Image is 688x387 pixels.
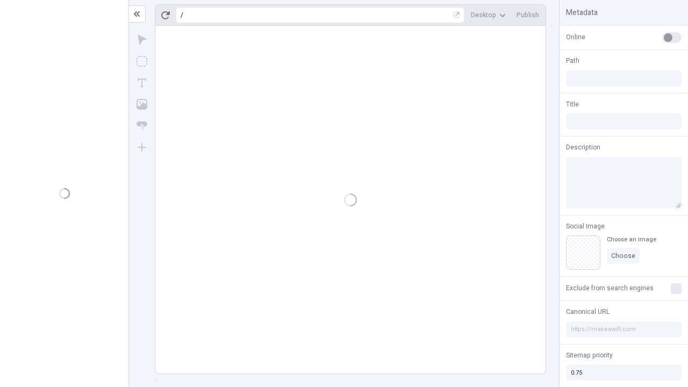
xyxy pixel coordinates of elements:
button: Box [132,52,152,71]
span: Desktop [471,11,496,19]
button: Choose [607,248,640,264]
span: Title [566,99,579,109]
div: / [181,11,183,19]
button: Desktop [467,7,510,23]
input: https://makeswift.com [566,321,682,338]
button: Image [132,95,152,114]
span: Publish [517,11,539,19]
span: Path [566,56,579,66]
span: Choose [611,252,635,260]
button: Button [132,116,152,135]
button: Publish [512,7,543,23]
span: Canonical URL [566,307,610,317]
span: Social Image [566,221,605,231]
div: Choose an image [607,235,656,243]
span: Exclude from search engines [566,283,654,293]
span: Description [566,142,600,152]
span: Online [566,32,585,42]
span: Sitemap priority [566,350,613,360]
button: Text [132,73,152,92]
